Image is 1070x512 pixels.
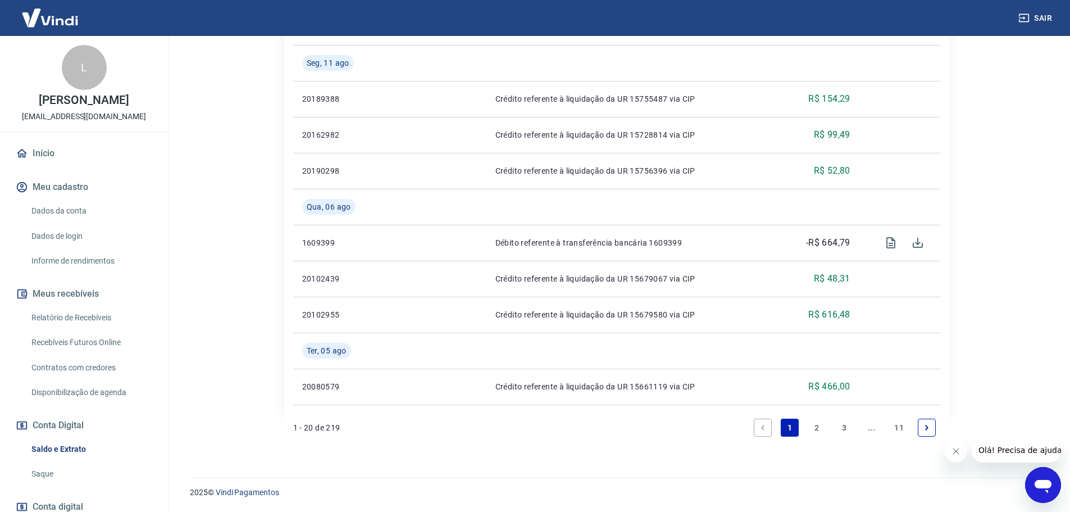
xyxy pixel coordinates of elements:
[495,273,781,284] p: Crédito referente à liquidação da UR 15679067 via CIP
[1016,8,1057,29] button: Sair
[302,165,365,176] p: 20190298
[781,419,799,437] a: Page 1 is your current page
[495,165,781,176] p: Crédito referente à liquidação da UR 15756396 via CIP
[216,488,279,497] a: Vindi Pagamentos
[13,175,154,200] button: Meu cadastro
[814,128,850,142] p: R$ 99,49
[27,463,154,486] a: Saque
[27,200,154,223] a: Dados da conta
[814,272,850,286] p: R$ 48,31
[945,440,967,463] iframe: Fechar mensagem
[27,225,154,248] a: Dados de login
[13,1,86,35] img: Vindi
[302,237,365,248] p: 1609399
[27,438,154,461] a: Saldo e Extrato
[302,273,365,284] p: 20102439
[27,356,154,379] a: Contratos com credores
[62,45,107,90] div: L
[13,141,154,166] a: Início
[495,381,781,392] p: Crédito referente à liquidação da UR 15661119 via CIP
[7,8,94,17] span: Olá! Precisa de ajuda?
[293,422,340,433] p: 1 - 20 de 219
[307,201,351,212] span: Qua, 06 ago
[13,413,154,438] button: Conta Digital
[890,419,908,437] a: Page 11
[302,309,365,320] p: 20102955
[808,92,850,106] p: R$ 154,29
[307,345,347,356] span: Ter, 05 ago
[27,306,154,329] a: Relatório de Recebíveis
[22,111,146,123] p: [EMAIL_ADDRESS][DOMAIN_NAME]
[808,419,826,437] a: Page 2
[972,438,1061,463] iframe: Mensagem da empresa
[1025,467,1061,503] iframe: Botão para abrir a janela de mensagens
[877,229,904,256] span: Visualizar
[754,419,772,437] a: Previous page
[863,419,881,437] a: Jump forward
[918,419,936,437] a: Next page
[806,236,850,250] p: -R$ 664,79
[808,380,850,393] p: R$ 466,00
[904,229,931,256] span: Download
[835,419,853,437] a: Page 3
[495,129,781,141] p: Crédito referente à liquidação da UR 15728814 via CIP
[814,164,850,178] p: R$ 52,80
[27,381,154,404] a: Disponibilização de agenda
[749,414,940,441] ul: Pagination
[13,282,154,306] button: Meus recebíveis
[39,94,129,106] p: [PERSON_NAME]
[190,487,1043,499] p: 2025 ©
[302,381,365,392] p: 20080579
[302,93,365,105] p: 20189388
[27,331,154,354] a: Recebíveis Futuros Online
[307,57,349,69] span: Seg, 11 ago
[808,308,850,321] p: R$ 616,48
[495,309,781,320] p: Crédito referente à liquidação da UR 15679580 via CIP
[27,250,154,273] a: Informe de rendimentos
[302,129,365,141] p: 20162982
[495,237,781,248] p: Débito referente à transferência bancária 1609399
[495,93,781,105] p: Crédito referente à liquidação da UR 15755487 via CIP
